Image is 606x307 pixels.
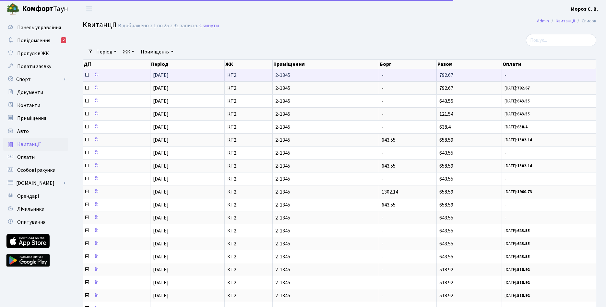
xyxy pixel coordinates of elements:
[3,60,68,73] a: Подати заявку
[505,137,532,143] small: [DATE]:
[17,218,45,226] span: Опитування
[517,267,530,273] b: 518.92
[153,111,169,118] span: [DATE]
[138,46,176,57] a: Приміщення
[227,137,270,143] span: КТ2
[227,112,270,117] span: КТ2
[382,227,384,234] span: -
[439,240,453,247] span: 643.55
[3,73,68,86] a: Спорт
[517,137,532,143] b: 1302.14
[437,60,502,69] th: Разом
[275,86,376,91] span: 2-1345
[227,150,270,156] span: КТ2
[17,24,61,31] span: Панель управління
[275,202,376,207] span: 2-1345
[275,150,376,156] span: 2-1345
[227,228,270,233] span: КТ2
[3,190,68,203] a: Орендарі
[153,279,169,286] span: [DATE]
[153,188,169,195] span: [DATE]
[275,137,376,143] span: 2-1345
[3,112,68,125] a: Приміщення
[3,99,68,112] a: Контакти
[439,85,453,92] span: 792.67
[3,47,68,60] a: Пропуск в ЖК
[17,50,49,57] span: Пропуск в ЖК
[382,85,384,92] span: -
[382,279,384,286] span: -
[439,111,453,118] span: 121.54
[227,293,270,298] span: КТ2
[153,201,169,208] span: [DATE]
[153,98,169,105] span: [DATE]
[275,215,376,220] span: 2-1345
[3,177,68,190] a: [DOMAIN_NAME]
[153,227,169,234] span: [DATE]
[17,141,41,148] span: Квитанції
[227,254,270,259] span: КТ2
[439,253,453,260] span: 643.55
[505,202,593,207] span: -
[153,136,169,144] span: [DATE]
[153,162,169,170] span: [DATE]
[227,241,270,246] span: КТ2
[439,162,453,170] span: 658.59
[150,60,225,69] th: Період
[505,73,593,78] span: -
[571,5,598,13] a: Мороз С. В.
[505,280,530,286] small: [DATE]:
[517,254,530,260] b: 643.55
[3,151,68,164] a: Оплати
[275,124,376,130] span: 2-1345
[537,18,549,24] a: Admin
[505,189,532,195] small: [DATE]:
[517,85,530,91] b: 792.67
[517,293,530,299] b: 518.92
[17,37,50,44] span: Повідомлення
[275,267,376,272] span: 2-1345
[382,175,384,183] span: -
[94,46,119,57] a: Період
[517,241,530,247] b: 643.55
[227,215,270,220] span: КТ2
[227,267,270,272] span: КТ2
[227,280,270,285] span: КТ2
[17,193,39,200] span: Орендарі
[275,293,376,298] span: 2-1345
[382,240,384,247] span: -
[81,4,97,14] button: Переключити навігацію
[273,60,379,69] th: Приміщення
[275,73,376,78] span: 2-1345
[505,254,530,260] small: [DATE]:
[382,149,384,157] span: -
[275,99,376,104] span: 2-1345
[275,112,376,117] span: 2-1345
[505,215,593,220] span: -
[275,254,376,259] span: 2-1345
[517,228,530,234] b: 643.55
[439,136,453,144] span: 658.59
[17,128,29,135] span: Авто
[153,124,169,131] span: [DATE]
[275,241,376,246] span: 2-1345
[382,124,384,131] span: -
[439,292,453,299] span: 518.92
[153,240,169,247] span: [DATE]
[505,267,530,273] small: [DATE]:
[439,201,453,208] span: 658.59
[382,136,396,144] span: 643.55
[118,23,198,29] div: Відображено з 1 по 25 з 92 записів.
[17,167,55,174] span: Особові рахунки
[153,266,169,273] span: [DATE]
[227,163,270,169] span: КТ2
[3,125,68,138] a: Авто
[505,98,530,104] small: [DATE]:
[227,176,270,182] span: КТ2
[505,293,530,299] small: [DATE]:
[502,60,596,69] th: Оплати
[83,60,150,69] th: Дії
[153,149,169,157] span: [DATE]
[382,201,396,208] span: 643.55
[382,72,384,79] span: -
